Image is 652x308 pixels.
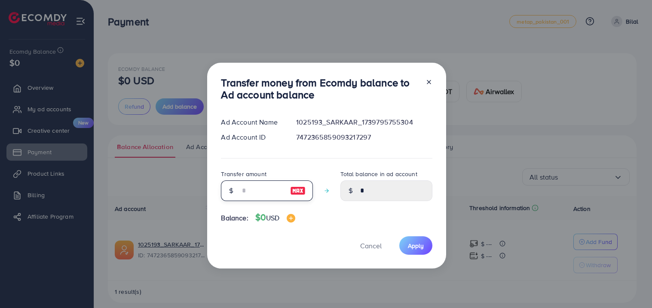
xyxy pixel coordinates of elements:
[349,236,392,255] button: Cancel
[289,117,439,127] div: 1025193_SARKAAR_1739795755304
[290,186,306,196] img: image
[399,236,432,255] button: Apply
[221,76,419,101] h3: Transfer money from Ecomdy balance to Ad account balance
[289,132,439,142] div: 7472365859093217297
[214,117,289,127] div: Ad Account Name
[408,241,424,250] span: Apply
[221,213,248,223] span: Balance:
[221,170,266,178] label: Transfer amount
[287,214,295,223] img: image
[360,241,382,250] span: Cancel
[340,170,417,178] label: Total balance in ad account
[266,213,279,223] span: USD
[255,212,295,223] h4: $0
[214,132,289,142] div: Ad Account ID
